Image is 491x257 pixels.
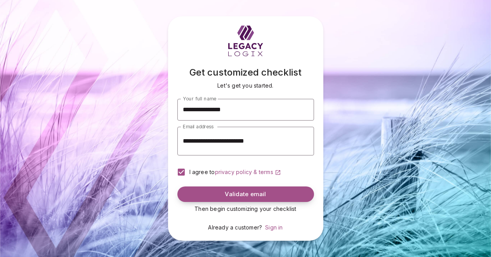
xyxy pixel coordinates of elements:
[215,169,273,175] span: privacy policy & terms
[208,224,262,231] span: Already a customer?
[225,191,266,198] span: Validate email
[194,205,296,212] span: Then begin customizing your checklist
[189,67,302,78] span: Get customized checklist
[177,186,314,202] button: Validate email
[265,224,283,231] a: Sign in
[215,169,281,175] a: privacy policy & terms
[217,82,273,89] span: Let's get you started.
[189,169,215,175] span: I agree to
[183,124,213,129] span: Email address
[183,96,216,102] span: Your full name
